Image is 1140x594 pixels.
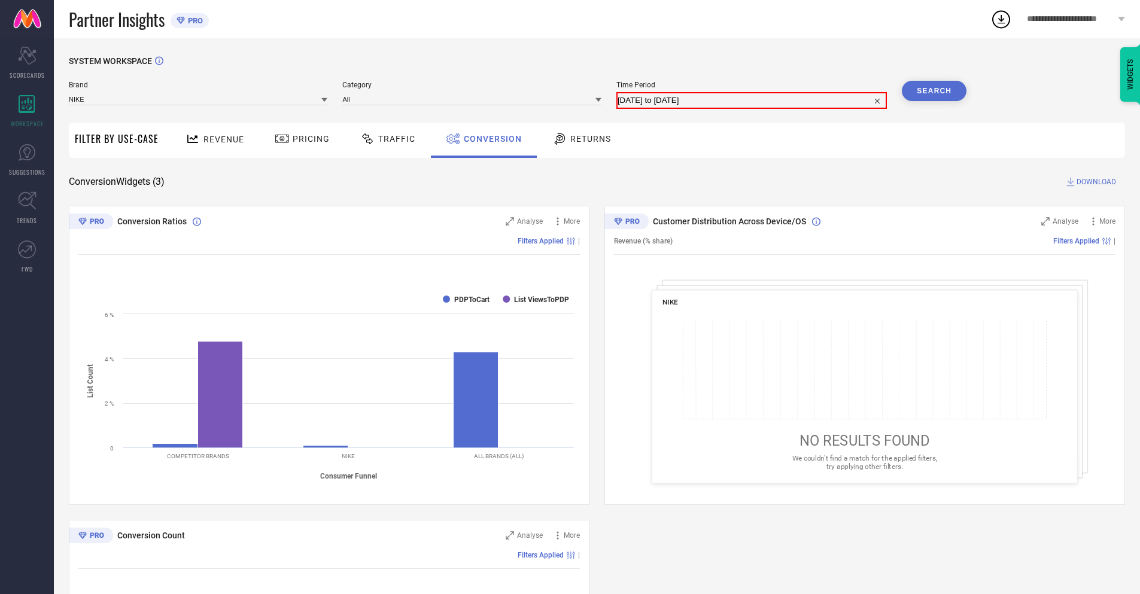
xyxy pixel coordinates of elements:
span: Pricing [293,134,330,144]
span: Conversion Count [117,531,185,540]
span: SYSTEM WORKSPACE [69,56,152,66]
svg: Zoom [1041,217,1050,226]
div: Open download list [990,8,1012,30]
span: Filters Applied [518,551,564,559]
svg: Zoom [506,531,514,540]
span: Analyse [1053,217,1078,226]
text: 0 [110,445,114,452]
span: | [578,551,580,559]
span: | [1114,237,1115,245]
text: COMPETITOR BRANDS [167,453,229,459]
span: Partner Insights [69,7,165,32]
div: Premium [604,214,649,231]
span: More [1099,217,1115,226]
span: SCORECARDS [10,71,45,80]
span: More [564,217,580,226]
span: Conversion [464,134,522,144]
span: Conversion Ratios [117,217,187,226]
span: TRENDS [17,216,37,225]
span: Brand [69,81,327,89]
span: NO RESULTS FOUND [799,432,930,449]
text: 6 % [105,312,114,318]
span: More [564,531,580,540]
tspan: Consumer Funnel [320,472,377,480]
span: PRO [185,16,203,25]
span: Time Period [616,81,887,89]
span: WORKSPACE [11,119,44,128]
span: Returns [570,134,611,144]
div: Premium [69,528,113,546]
span: | [578,237,580,245]
span: Revenue [203,135,244,144]
span: Conversion Widgets ( 3 ) [69,176,165,188]
div: Premium [69,214,113,231]
span: Filters Applied [518,237,564,245]
span: Revenue (% share) [614,237,673,245]
svg: Zoom [506,217,514,226]
span: We couldn’t find a match for the applied filters, try applying other filters. [792,454,937,470]
button: Search [902,81,966,101]
span: Analyse [517,217,543,226]
span: Filters Applied [1053,237,1099,245]
span: Category [342,81,601,89]
span: Analyse [517,531,543,540]
text: ALL BRANDS (ALL) [474,453,524,459]
text: 2 % [105,400,114,407]
text: 4 % [105,356,114,363]
text: List ViewsToPDP [514,296,569,304]
span: NIKE [662,298,678,306]
span: Traffic [378,134,415,144]
tspan: List Count [86,364,95,397]
text: NIKE [342,453,355,459]
span: Filter By Use-Case [75,132,159,146]
span: SUGGESTIONS [9,167,45,176]
text: PDPToCart [454,296,490,304]
span: DOWNLOAD [1077,176,1116,188]
span: FWD [22,264,33,273]
input: Select time period [618,93,886,108]
span: Customer Distribution Across Device/OS [653,217,806,226]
